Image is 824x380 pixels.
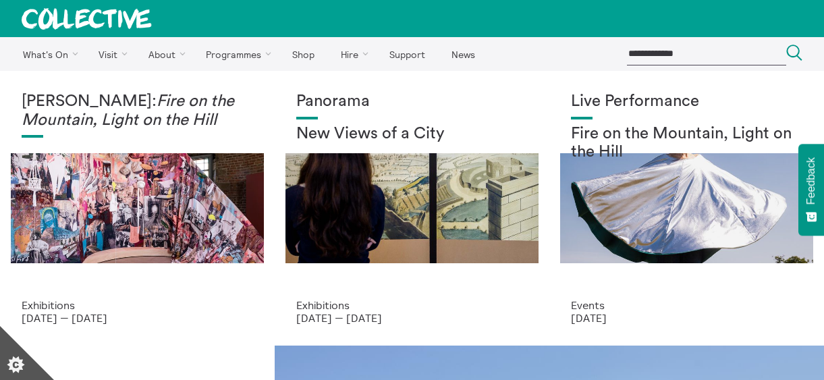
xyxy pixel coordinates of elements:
em: Fire on the Mountain, Light on the Hill [22,93,234,128]
h1: Panorama [296,92,528,111]
a: Support [377,37,437,71]
button: Feedback - Show survey [798,144,824,236]
h2: Fire on the Mountain, Light on the Hill [571,125,802,162]
p: [DATE] — [DATE] [22,312,253,324]
span: Feedback [805,157,817,205]
p: Exhibitions [22,299,253,311]
a: What's On [11,37,84,71]
p: Exhibitions [296,299,528,311]
h2: New Views of a City [296,125,528,144]
p: [DATE] — [DATE] [296,312,528,324]
a: Visit [87,37,134,71]
h1: [PERSON_NAME]: [22,92,253,130]
p: Events [571,299,802,311]
a: Programmes [194,37,278,71]
a: About [136,37,192,71]
h1: Live Performance [571,92,802,111]
a: Collective Panorama June 2025 small file 8 Panorama New Views of a City Exhibitions [DATE] — [DATE] [275,71,549,346]
p: [DATE] [571,312,802,324]
a: Shop [280,37,326,71]
a: News [439,37,487,71]
a: Hire [329,37,375,71]
a: Photo: Eoin Carey Live Performance Fire on the Mountain, Light on the Hill Events [DATE] [549,71,824,346]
